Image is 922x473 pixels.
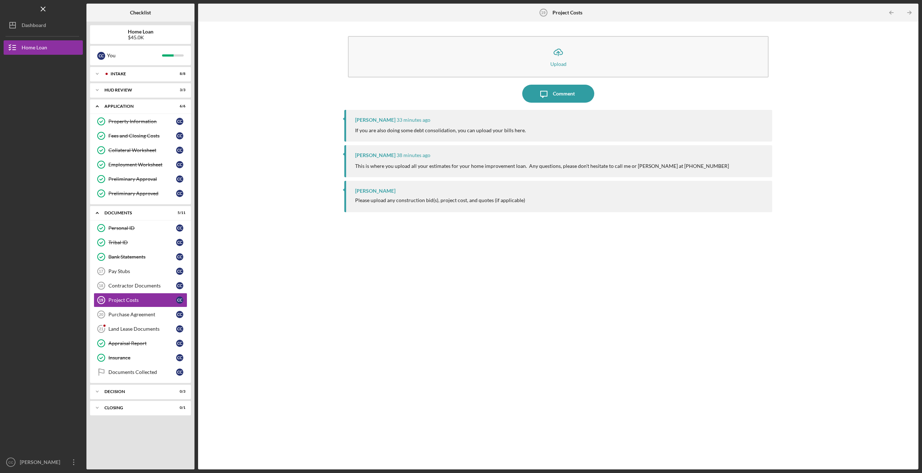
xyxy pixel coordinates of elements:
div: Preliminary Approved [108,191,176,196]
div: 3 / 3 [173,88,185,92]
div: Appraisal Report [108,340,176,346]
div: Project Costs [108,297,176,303]
text: CC [8,460,13,464]
a: Property InformationCC [94,114,187,129]
div: C C [176,354,183,361]
div: Home Loan [22,40,47,57]
div: Application [104,104,167,108]
div: Land Lease Documents [108,326,176,332]
tspan: 21 [99,327,103,331]
div: Personal ID [108,225,176,231]
a: Employment WorksheetCC [94,157,187,172]
div: C C [176,311,183,318]
div: C C [176,340,183,347]
div: Insurance [108,355,176,361]
p: This is where you upload all your estimates for your home improvement loan. Any questions, please... [355,162,729,170]
div: C C [176,224,183,232]
div: Tribal ID [108,240,176,245]
div: Collateral Worksheet [108,147,176,153]
a: 18Contractor DocumentsCC [94,278,187,293]
div: [PERSON_NAME] [18,455,65,471]
div: [PERSON_NAME] [355,152,395,158]
div: Purchase Agreement [108,312,176,317]
div: Dashboard [22,18,46,34]
div: 8 / 8 [173,72,185,76]
b: Project Costs [552,10,582,15]
p: If you are also doing some debt consolidation, you can upload your bills here. [355,126,526,134]
div: $45.0K [128,35,153,40]
div: C C [176,147,183,154]
div: C C [176,190,183,197]
div: C C [176,175,183,183]
div: You [107,49,162,62]
tspan: 18 [99,284,103,288]
tspan: 20 [99,312,103,317]
a: Preliminary ApprovalCC [94,172,187,186]
div: 0 / 1 [173,406,185,410]
div: Comment [553,85,575,103]
b: Home Loan [128,29,153,35]
div: C C [176,132,183,139]
tspan: 17 [99,269,103,273]
div: C C [176,325,183,333]
div: Please upload any construction bid(s), project cost, and quotes (if applicable) [355,197,525,203]
a: 19Project CostsCC [94,293,187,307]
div: Bank Statements [108,254,176,260]
div: C C [176,296,183,304]
a: InsuranceCC [94,351,187,365]
div: 5 / 11 [173,211,185,215]
tspan: 19 [541,10,545,15]
a: Personal IDCC [94,221,187,235]
a: 21Land Lease DocumentsCC [94,322,187,336]
tspan: 19 [99,298,103,302]
div: Decision [104,389,167,394]
div: [PERSON_NAME] [355,117,395,123]
div: C C [97,52,105,60]
b: Checklist [130,10,151,15]
a: Preliminary ApprovedCC [94,186,187,201]
button: Comment [522,85,594,103]
div: Employment Worksheet [108,162,176,168]
button: Home Loan [4,40,83,55]
a: Documents CollectedCC [94,365,187,379]
div: C C [176,268,183,275]
div: C C [176,239,183,246]
a: Bank StatementsCC [94,250,187,264]
button: CC[PERSON_NAME] [4,455,83,469]
div: Pay Stubs [108,268,176,274]
a: Tribal IDCC [94,235,187,250]
a: Appraisal ReportCC [94,336,187,351]
div: HUD Review [104,88,167,92]
a: 20Purchase AgreementCC [94,307,187,322]
div: Preliminary Approval [108,176,176,182]
a: Collateral WorksheetCC [94,143,187,157]
a: 17Pay StubsCC [94,264,187,278]
time: 2025-08-20 16:08 [397,117,430,123]
div: Documents Collected [108,369,176,375]
button: Dashboard [4,18,83,32]
div: C C [176,118,183,125]
div: Property Information [108,119,176,124]
div: Closing [104,406,167,410]
div: C C [176,253,183,260]
div: Upload [550,61,567,67]
div: Intake [111,72,167,76]
button: Upload [348,36,769,77]
div: 0 / 3 [173,389,185,394]
div: Contractor Documents [108,283,176,289]
div: C C [176,161,183,168]
div: 6 / 6 [173,104,185,108]
div: C C [176,369,183,376]
div: [PERSON_NAME] [355,188,395,194]
div: Fees and Closing Costs [108,133,176,139]
time: 2025-08-20 16:04 [397,152,430,158]
a: Fees and Closing CostsCC [94,129,187,143]
div: C C [176,282,183,289]
div: Documents [104,211,167,215]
